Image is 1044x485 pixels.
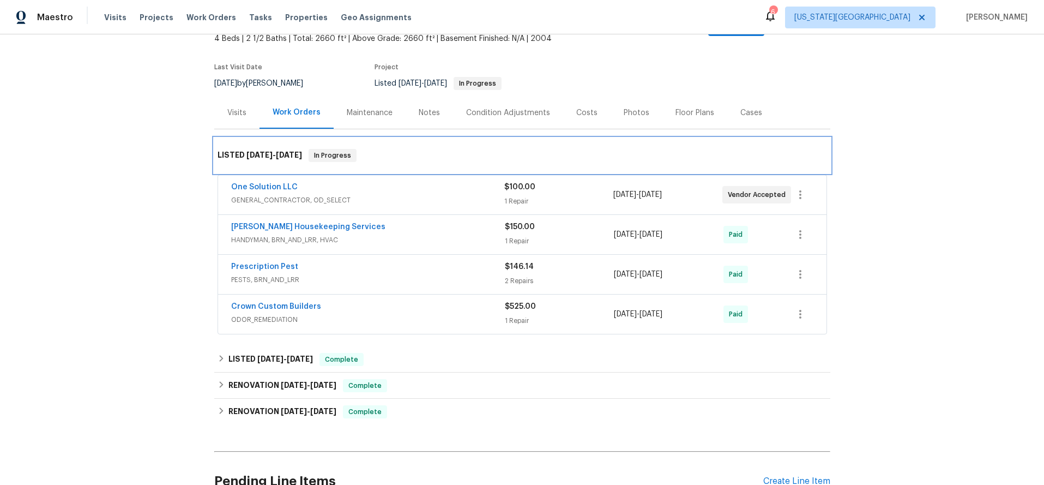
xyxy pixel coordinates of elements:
span: [DATE] [613,191,636,199]
div: Condition Adjustments [466,107,550,118]
span: - [257,355,313,363]
span: [DATE] [639,231,662,238]
span: [DATE] [310,381,336,389]
span: GENERAL_CONTRACTOR, OD_SELECT [231,195,504,206]
span: [DATE] [639,271,662,278]
div: 1 Repair [505,315,614,326]
div: 6 [769,7,777,17]
span: ODOR_REMEDIATION [231,314,505,325]
span: Maestro [37,12,73,23]
span: Listed [375,80,502,87]
a: [PERSON_NAME] Housekeeping Services [231,223,385,231]
span: - [399,80,447,87]
span: [DATE] [214,80,237,87]
span: Complete [321,354,363,365]
div: Cases [740,107,762,118]
span: [DATE] [424,80,447,87]
span: $100.00 [504,183,535,191]
div: RENOVATION [DATE]-[DATE]Complete [214,399,830,425]
span: Work Orders [186,12,236,23]
span: Complete [344,406,386,417]
span: - [281,408,336,415]
h6: RENOVATION [228,405,336,418]
div: Floor Plans [675,107,714,118]
span: [US_STATE][GEOGRAPHIC_DATA] [794,12,910,23]
span: [DATE] [614,310,637,318]
span: HANDYMAN, BRN_AND_LRR, HVAC [231,235,505,246]
span: Project [375,64,399,70]
span: [PERSON_NAME] [962,12,1028,23]
span: $150.00 [505,223,535,231]
span: $146.14 [505,263,534,271]
a: One Solution LLC [231,183,298,191]
span: [DATE] [639,191,662,199]
span: [DATE] [614,271,637,278]
span: 4 Beds | 2 1/2 Baths | Total: 2660 ft² | Above Grade: 2660 ft² | Basement Finished: N/A | 2004 [214,33,619,44]
span: - [246,151,302,159]
span: In Progress [310,150,355,161]
span: - [614,269,662,280]
h6: LISTED [218,149,302,162]
span: [DATE] [257,355,283,363]
span: In Progress [455,80,500,87]
span: [DATE] [276,151,302,159]
div: Notes [419,107,440,118]
div: 1 Repair [504,196,613,207]
div: by [PERSON_NAME] [214,77,316,90]
span: Geo Assignments [341,12,412,23]
div: 1 Repair [505,236,614,247]
span: Paid [729,269,747,280]
span: - [281,381,336,389]
span: [DATE] [399,80,421,87]
div: Visits [227,107,246,118]
div: LISTED [DATE]-[DATE]Complete [214,346,830,373]
span: [DATE] [246,151,273,159]
h6: LISTED [228,353,313,366]
h6: RENOVATION [228,379,336,392]
span: Vendor Accepted [728,189,790,200]
span: Projects [140,12,173,23]
div: Costs [576,107,598,118]
span: [DATE] [287,355,313,363]
span: [DATE] [614,231,637,238]
span: [DATE] [310,408,336,415]
span: Visits [104,12,126,23]
span: Properties [285,12,328,23]
a: Prescription Pest [231,263,298,271]
span: [DATE] [281,408,307,415]
span: [DATE] [639,310,662,318]
span: $525.00 [505,303,536,310]
span: Paid [729,229,747,240]
div: Maintenance [347,107,393,118]
span: - [613,189,662,200]
span: - [614,229,662,240]
span: Complete [344,380,386,391]
div: Photos [624,107,649,118]
div: Work Orders [273,107,321,118]
div: 2 Repairs [505,276,614,286]
div: LISTED [DATE]-[DATE]In Progress [214,138,830,173]
span: [DATE] [281,381,307,389]
span: Last Visit Date [214,64,262,70]
a: Crown Custom Builders [231,303,321,310]
span: - [614,309,662,320]
div: RENOVATION [DATE]-[DATE]Complete [214,373,830,399]
span: PESTS, BRN_AND_LRR [231,274,505,285]
span: Tasks [249,14,272,21]
span: Paid [729,309,747,320]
